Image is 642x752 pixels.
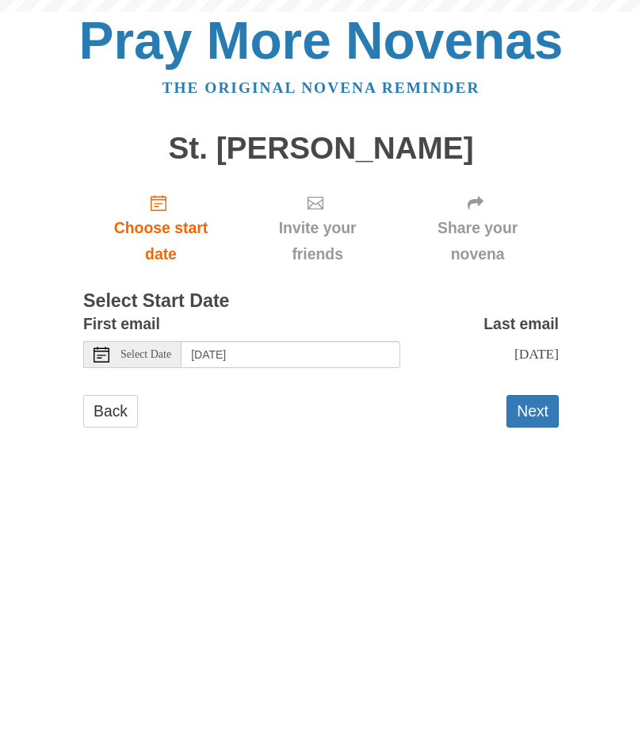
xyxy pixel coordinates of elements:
[239,181,396,275] div: Click "Next" to confirm your start date first.
[506,395,559,428] button: Next
[83,395,138,428] a: Back
[483,311,559,337] label: Last email
[79,11,564,70] a: Pray More Novenas
[254,215,380,267] span: Invite your friends
[396,181,559,275] div: Click "Next" to confirm your start date first.
[514,346,559,362] span: [DATE]
[162,79,480,96] a: The original novena reminder
[83,181,239,275] a: Choose start date
[120,349,171,360] span: Select Date
[83,132,559,166] h1: St. [PERSON_NAME]
[83,311,160,337] label: First email
[412,215,543,267] span: Share your novena
[99,215,223,267] span: Choose start date
[83,291,559,312] h3: Select Start Date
